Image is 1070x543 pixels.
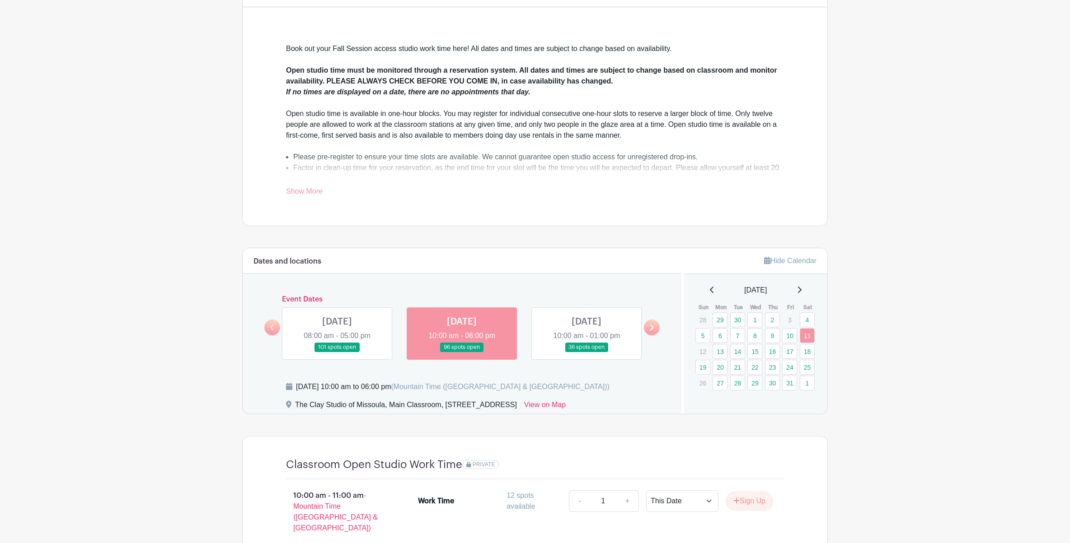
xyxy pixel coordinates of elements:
a: 29 [747,376,762,390]
strong: Open studio time must be monitored through a reservation system. All dates and times are subject ... [286,66,777,85]
th: Sat [799,303,817,312]
a: 2 [765,312,780,327]
div: The Clay Studio of Missoula, Main Classroom, [STREET_ADDRESS] [295,399,517,414]
a: 31 [782,376,797,390]
h4: Classroom Open Studio Work Time [286,458,462,471]
th: Wed [747,303,765,312]
a: 25 [800,360,815,375]
a: Hide Calendar [764,257,817,265]
a: 14 [730,344,745,359]
a: Show More [286,187,323,199]
a: - [569,490,590,512]
button: Sign Up [726,492,773,511]
div: Book out your Fall Session access studio work time here! All dates and times are subject to chang... [286,43,784,65]
a: View on Map [524,399,566,414]
p: 3 [782,313,797,327]
a: 13 [713,344,727,359]
span: PRIVATE [473,461,495,468]
span: [DATE] [744,285,767,296]
div: 12 spots available [507,490,562,512]
a: 18 [800,344,815,359]
div: Open studio time is available in one-hour blocks. You may register for individual consecutive one... [286,108,784,141]
a: 9 [765,328,780,343]
a: 16 [765,344,780,359]
a: 27 [713,376,727,390]
a: 1 [800,376,815,390]
th: Fri [782,303,799,312]
em: If no times are displayed on a date, there are no appointments that day. [286,88,530,96]
a: 30 [730,312,745,327]
th: Thu [765,303,782,312]
a: 21 [730,360,745,375]
a: 5 [695,328,710,343]
a: 7 [730,328,745,343]
h6: Event Dates [280,295,644,304]
a: 20 [713,360,727,375]
a: 17 [782,344,797,359]
li: Factor in clean-up time for your reservation, as the end time for your slot will be the time you ... [293,162,784,184]
p: 10:00 am - 11:00 am [272,487,404,537]
a: 1 [747,312,762,327]
a: 29 [713,312,727,327]
a: 22 [747,360,762,375]
a: 19 [695,360,710,375]
a: 8 [747,328,762,343]
a: 30 [765,376,780,390]
p: 12 [695,344,710,358]
th: Tue [730,303,747,312]
a: 24 [782,360,797,375]
a: 23 [765,360,780,375]
a: 11 [800,328,815,343]
span: (Mountain Time ([GEOGRAPHIC_DATA] & [GEOGRAPHIC_DATA])) [391,383,609,390]
h6: Dates and locations [253,257,321,266]
a: 15 [747,344,762,359]
div: [DATE] 10:00 am to 06:00 pm [296,381,610,392]
li: Please pre-register to ensure your time slots are available. We cannot guarantee open studio acce... [293,152,784,162]
div: Work Time [418,496,454,506]
p: 28 [695,313,710,327]
a: 4 [800,312,815,327]
a: 6 [713,328,727,343]
p: 26 [695,376,710,390]
th: Mon [712,303,730,312]
th: Sun [695,303,713,312]
a: 28 [730,376,745,390]
a: 10 [782,328,797,343]
a: + [616,490,639,512]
